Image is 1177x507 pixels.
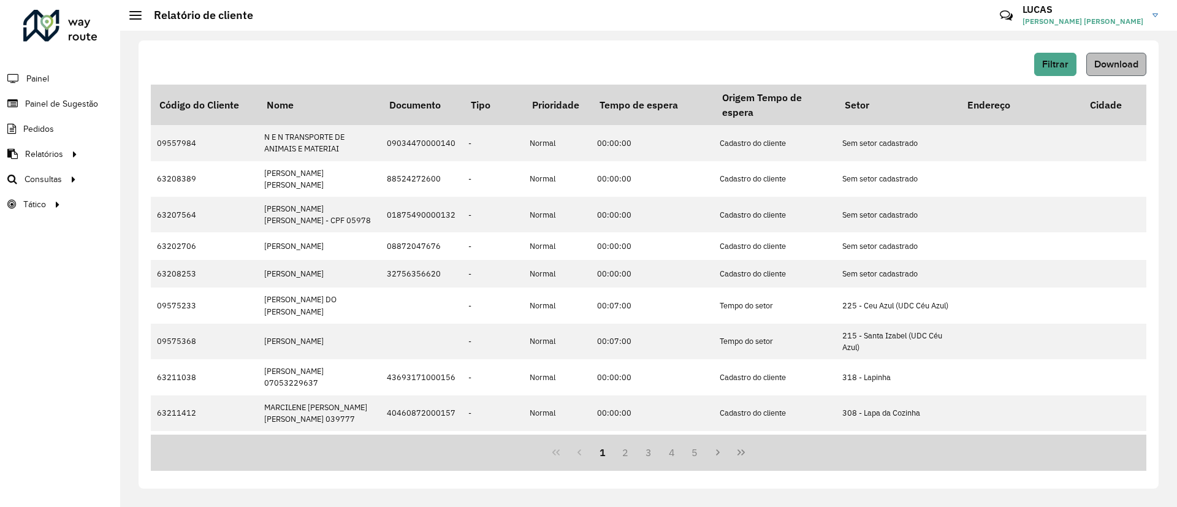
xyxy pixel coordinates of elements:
[836,431,959,459] td: 312 - Vespasiano
[25,148,63,161] span: Relatórios
[462,125,524,161] td: -
[637,441,660,464] button: 3
[524,260,591,288] td: Normal
[381,260,462,288] td: 32756356620
[381,161,462,197] td: 88524272600
[714,288,836,323] td: Tempo do setor
[258,431,381,459] td: MASTER LANCHONETE LTDA
[462,324,524,359] td: -
[714,197,836,232] td: Cadastro do cliente
[151,125,258,161] td: 09557984
[151,395,258,431] td: 63211412
[381,85,462,125] th: Documento
[524,288,591,323] td: Normal
[836,288,959,323] td: 225 - Ceu Azul (UDC Céu Azul)
[714,431,836,459] td: Cadastro do cliente
[591,288,714,323] td: 00:07:00
[1023,16,1143,27] span: [PERSON_NAME] [PERSON_NAME]
[25,97,98,110] span: Painel de Sugestão
[836,232,959,260] td: Sem setor cadastrado
[151,359,258,395] td: 63211038
[524,324,591,359] td: Normal
[836,161,959,197] td: Sem setor cadastrado
[151,232,258,260] td: 63202706
[993,2,1019,29] a: Contato Rápido
[524,85,591,125] th: Prioridade
[714,260,836,288] td: Cadastro do cliente
[258,85,381,125] th: Nome
[714,324,836,359] td: Tempo do setor
[462,85,524,125] th: Tipo
[714,85,836,125] th: Origem Tempo de espera
[462,197,524,232] td: -
[462,161,524,197] td: -
[524,431,591,459] td: Normal
[462,260,524,288] td: -
[591,324,714,359] td: 00:07:00
[591,161,714,197] td: 00:00:00
[714,232,836,260] td: Cadastro do cliente
[151,197,258,232] td: 63207564
[151,260,258,288] td: 63208253
[591,232,714,260] td: 00:00:00
[23,198,46,211] span: Tático
[381,232,462,260] td: 08872047676
[714,359,836,395] td: Cadastro do cliente
[23,123,54,135] span: Pedidos
[151,324,258,359] td: 09575368
[258,197,381,232] td: [PERSON_NAME] [PERSON_NAME] - CPF 05978
[258,161,381,197] td: [PERSON_NAME] [PERSON_NAME]
[258,125,381,161] td: N E N TRANSPORTE DE ANIMAIS E MATERIAI
[1023,4,1143,15] h3: LUCAS
[836,260,959,288] td: Sem setor cadastrado
[714,125,836,161] td: Cadastro do cliente
[591,125,714,161] td: 00:00:00
[714,395,836,431] td: Cadastro do cliente
[836,85,959,125] th: Setor
[1034,53,1076,76] button: Filtrar
[258,359,381,395] td: [PERSON_NAME] 07053229637
[258,260,381,288] td: [PERSON_NAME]
[591,260,714,288] td: 00:00:00
[836,324,959,359] td: 215 - Santa Izabel (UDC Céu Azul)
[524,395,591,431] td: Normal
[462,431,524,459] td: -
[614,441,637,464] button: 2
[591,359,714,395] td: 00:00:00
[836,395,959,431] td: 308 - Lapa da Cozinha
[258,395,381,431] td: MARCILENE [PERSON_NAME] [PERSON_NAME] 039777
[25,173,62,186] span: Consultas
[524,359,591,395] td: Normal
[591,441,614,464] button: 1
[258,324,381,359] td: [PERSON_NAME]
[714,161,836,197] td: Cadastro do cliente
[381,431,462,459] td: 07939448000114
[524,197,591,232] td: Normal
[151,431,258,459] td: 63207816
[591,197,714,232] td: 00:00:00
[462,232,524,260] td: -
[1086,53,1146,76] button: Download
[381,197,462,232] td: 01875490000132
[462,359,524,395] td: -
[151,85,258,125] th: Código do Cliente
[729,441,753,464] button: Last Page
[836,197,959,232] td: Sem setor cadastrado
[836,125,959,161] td: Sem setor cadastrado
[706,441,729,464] button: Next Page
[462,288,524,323] td: -
[258,288,381,323] td: [PERSON_NAME] DO [PERSON_NAME]
[524,161,591,197] td: Normal
[381,359,462,395] td: 43693171000156
[660,441,684,464] button: 4
[26,72,49,85] span: Painel
[524,232,591,260] td: Normal
[142,9,253,22] h2: Relatório de cliente
[381,125,462,161] td: 09034470000140
[1094,59,1138,69] span: Download
[151,288,258,323] td: 09575233
[959,85,1081,125] th: Endereço
[462,395,524,431] td: -
[591,431,714,459] td: 00:00:00
[591,85,714,125] th: Tempo de espera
